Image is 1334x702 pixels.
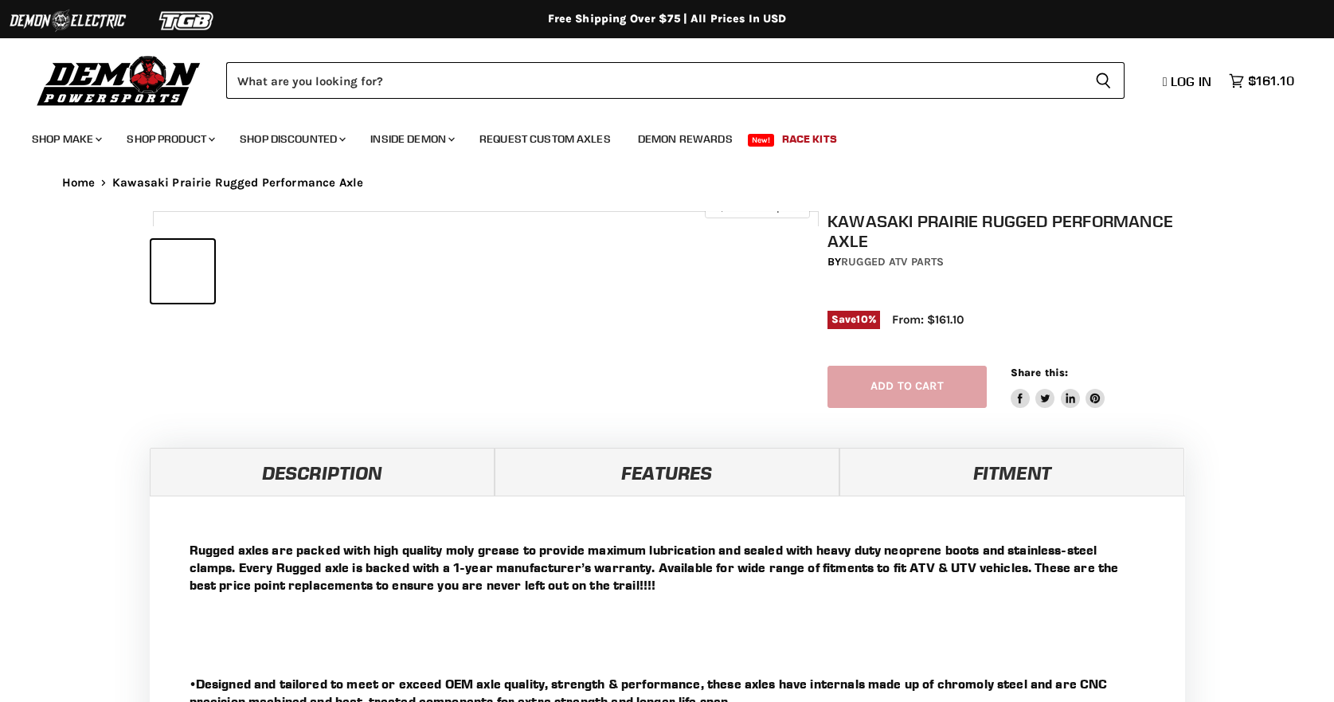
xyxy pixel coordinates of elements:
[62,176,96,190] a: Home
[1156,74,1221,88] a: Log in
[856,313,867,325] span: 10
[748,134,775,147] span: New!
[8,6,127,36] img: Demon Electric Logo 2
[467,123,623,155] a: Request Custom Axles
[20,123,111,155] a: Shop Make
[1011,367,1068,378] span: Share this:
[827,253,1191,271] div: by
[30,176,1305,190] nav: Breadcrumbs
[495,448,839,496] a: Features
[770,123,849,155] a: Race Kits
[841,255,944,269] a: Rugged ATV Parts
[713,201,801,213] span: Click to expand
[30,12,1305,26] div: Free Shipping Over $75 | All Prices In USD
[827,211,1191,251] h1: Kawasaki Prairie Rugged Performance Axle
[1082,62,1125,99] button: Search
[32,52,206,108] img: Demon Powersports
[226,62,1082,99] input: Search
[127,6,247,36] img: TGB Logo 2
[190,541,1145,594] p: Rugged axles are packed with high quality moly grease to provide maximum lubrication and sealed w...
[1221,69,1302,92] a: $161.10
[20,116,1290,155] ul: Main menu
[626,123,745,155] a: Demon Rewards
[115,123,225,155] a: Shop Product
[827,311,880,328] span: Save %
[839,448,1184,496] a: Fitment
[892,312,964,327] span: From: $161.10
[358,123,464,155] a: Inside Demon
[226,62,1125,99] form: Product
[112,176,363,190] span: Kawasaki Prairie Rugged Performance Axle
[228,123,355,155] a: Shop Discounted
[1011,366,1105,408] aside: Share this:
[151,240,214,303] button: Kawasaki Prairie Rugged Performance Axle thumbnail
[1248,73,1294,88] span: $161.10
[1171,73,1211,89] span: Log in
[219,240,282,303] button: Kawasaki Prairie Rugged Performance Axle thumbnail
[150,448,495,496] a: Description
